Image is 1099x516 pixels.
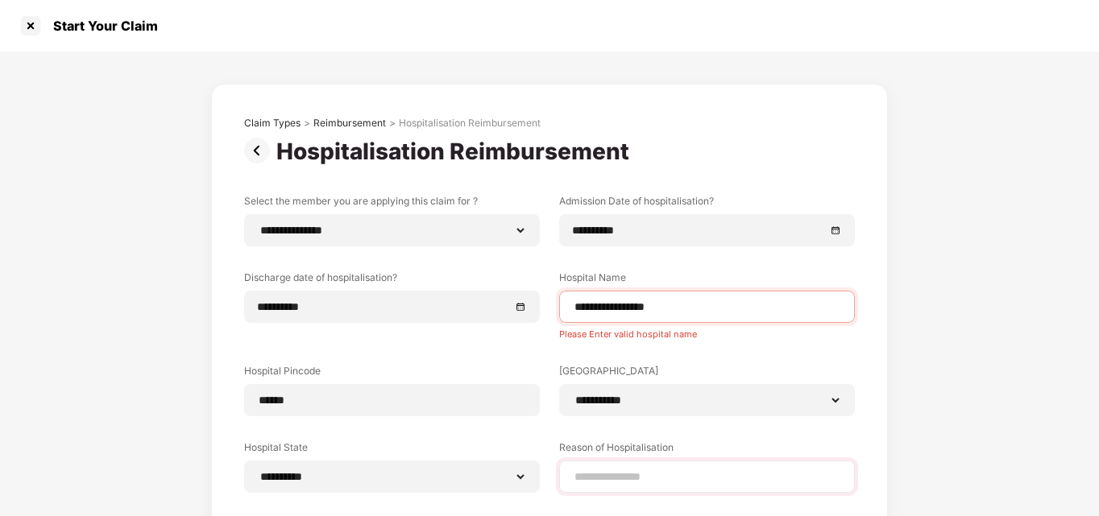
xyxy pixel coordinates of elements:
div: Start Your Claim [44,18,158,34]
label: [GEOGRAPHIC_DATA] [559,364,855,384]
img: svg+xml;base64,PHN2ZyBpZD0iUHJldi0zMngzMiIgeG1sbnM9Imh0dHA6Ly93d3cudzMub3JnLzIwMDAvc3ZnIiB3aWR0aD... [244,138,276,163]
div: > [389,117,396,130]
label: Select the member you are applying this claim for ? [244,194,540,214]
label: Discharge date of hospitalisation? [244,270,540,291]
div: Hospitalisation Reimbursement [276,138,636,165]
label: Reason of Hospitalisation [559,440,855,460]
label: Admission Date of hospitalisation? [559,194,855,214]
div: Reimbursement [313,117,386,130]
div: Claim Types [244,117,301,130]
div: Please Enter valid hospital name [559,323,855,340]
div: Hospitalisation Reimbursement [399,117,541,130]
label: Hospital Name [559,270,855,291]
label: Hospital State [244,440,540,460]
label: Hospital Pincode [244,364,540,384]
div: > [304,117,310,130]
